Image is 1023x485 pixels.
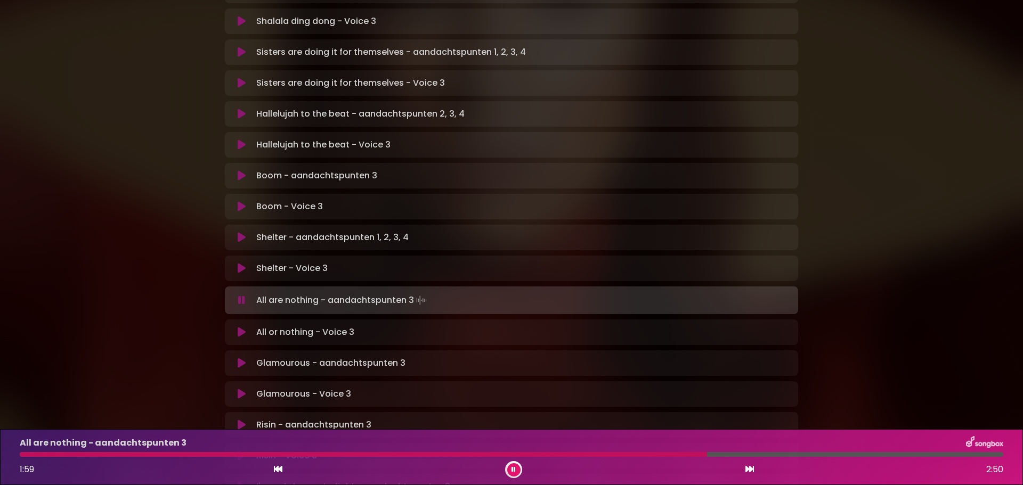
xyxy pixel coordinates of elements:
[256,200,323,213] p: Boom - Voice 3
[256,293,429,308] p: All are nothing - aandachtspunten 3
[256,262,328,275] p: Shelter - Voice 3
[256,388,351,400] p: Glamourous - Voice 3
[414,293,429,308] img: waveform4.gif
[256,108,465,120] p: Hallelujah to the beat - aandachtspunten 2, 3, 4
[966,436,1003,450] img: songbox-logo-white.png
[256,169,377,182] p: Boom - aandachtspunten 3
[256,231,409,244] p: Shelter - aandachtspunten 1, 2, 3, 4
[256,418,371,431] p: Risin - aandachtspunten 3
[20,463,34,475] span: 1:59
[256,138,391,151] p: Hallelujah to the beat - Voice 3
[256,15,376,28] p: Shalala ding dong - Voice 3
[256,357,405,369] p: Glamourous - aandachtspunten 3
[986,463,1003,476] span: 2:50
[256,46,526,59] p: Sisters are doing it for themselves - aandachtspunten 1, 2, 3, 4
[20,437,186,449] p: All are nothing - aandachtspunten 3
[256,77,445,89] p: Sisters are doing it for themselves - Voice 3
[256,326,354,339] p: All or nothing - Voice 3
